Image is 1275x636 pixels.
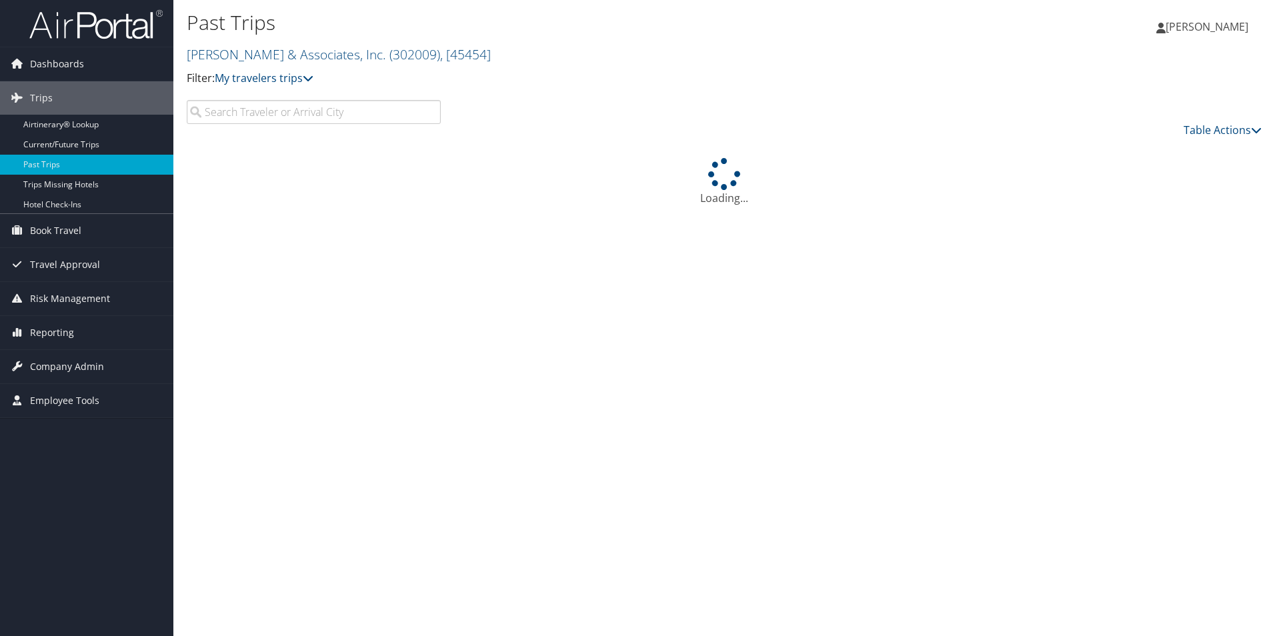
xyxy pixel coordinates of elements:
[30,248,100,281] span: Travel Approval
[30,214,81,247] span: Book Travel
[187,100,441,124] input: Search Traveler or Arrival City
[187,9,904,37] h1: Past Trips
[30,384,99,417] span: Employee Tools
[1166,19,1248,34] span: [PERSON_NAME]
[30,282,110,315] span: Risk Management
[30,47,84,81] span: Dashboards
[187,70,904,87] p: Filter:
[389,45,440,63] span: ( 302009 )
[30,81,53,115] span: Trips
[30,316,74,349] span: Reporting
[30,350,104,383] span: Company Admin
[1184,123,1262,137] a: Table Actions
[187,158,1262,206] div: Loading...
[187,45,491,63] a: [PERSON_NAME] & Associates, Inc.
[440,45,491,63] span: , [ 45454 ]
[1156,7,1262,47] a: [PERSON_NAME]
[29,9,163,40] img: airportal-logo.png
[215,71,313,85] a: My travelers trips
